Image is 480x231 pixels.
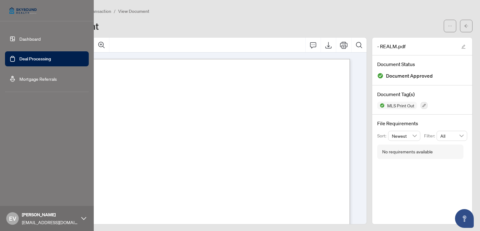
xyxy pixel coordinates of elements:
[118,8,149,14] span: View Document
[114,8,116,15] li: /
[392,131,417,141] span: Newest
[377,73,383,79] img: Document Status
[464,24,468,28] span: arrow-left
[9,214,16,223] span: EV
[22,211,78,218] span: [PERSON_NAME]
[377,90,467,98] h4: Document Tag(s)
[5,3,41,18] img: logo
[19,36,41,42] a: Dashboard
[386,72,433,80] span: Document Approved
[385,103,417,108] span: MLS Print Out
[461,44,466,49] span: edit
[377,132,388,139] p: Sort:
[19,56,51,62] a: Deal Processing
[19,76,57,82] a: Mortgage Referrals
[424,132,437,139] p: Filter:
[377,102,385,109] img: Status Icon
[448,24,452,28] span: ellipsis
[377,120,467,127] h4: File Requirements
[377,43,406,50] span: - REALM.pdf
[382,148,433,155] div: No requirements available
[440,131,463,141] span: All
[455,209,474,228] button: Open asap
[377,60,467,68] h4: Document Status
[22,219,78,226] span: [EMAIL_ADDRESS][DOMAIN_NAME]
[78,8,111,14] span: View Transaction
